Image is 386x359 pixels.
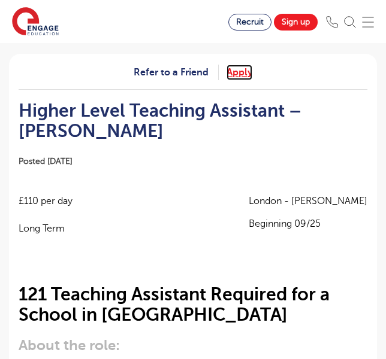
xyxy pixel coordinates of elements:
span: Posted [DATE] [19,157,73,166]
a: Refer to a Friend [134,65,219,80]
span: Recruit [236,17,264,26]
p: £110 per day [19,193,73,209]
h2: 121 Teaching Assistant Required for a School in [GEOGRAPHIC_DATA] [19,284,367,325]
p: Beginning 09/25 [249,217,367,230]
p: Long Term [19,221,73,236]
strong: About the role: [19,337,120,354]
a: Apply [227,65,252,80]
h1: Higher Level Teaching Assistant – [PERSON_NAME] [19,101,367,141]
img: Mobile Menu [362,16,374,28]
span: London - [PERSON_NAME] [249,193,367,209]
a: Sign up [274,14,318,31]
img: Phone [326,16,338,28]
img: Engage Education [12,7,59,37]
img: Search [344,16,356,28]
a: Recruit [228,14,272,31]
